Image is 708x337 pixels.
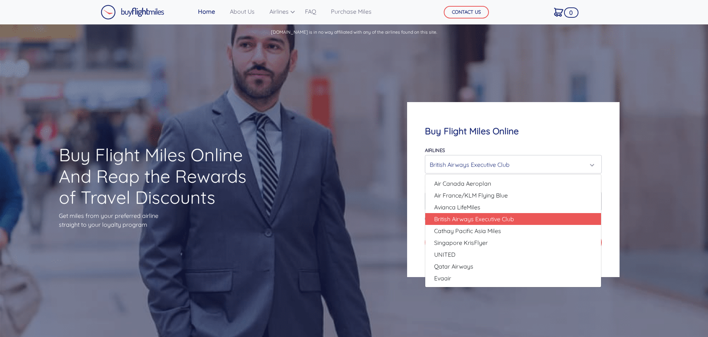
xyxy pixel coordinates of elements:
[444,6,489,18] button: CONTACT US
[425,126,601,137] h4: Buy Flight Miles Online
[266,4,293,19] a: Airlines
[328,4,375,19] a: Purchase Miles
[434,238,488,247] span: Singapore KrisFlyer
[430,158,592,172] div: British Airways Executive Club
[554,8,563,17] img: Cart
[425,155,601,173] button: British Airways Executive Club
[564,7,578,18] span: 0
[434,179,491,188] span: Air Canada Aeroplan
[59,144,259,208] h1: Buy Flight Miles Online And Reap the Rewards of Travel Discounts
[434,226,501,235] span: Cathay Pacific Asia Miles
[425,147,445,153] label: Airlines
[434,274,451,283] span: Evaair
[434,250,456,259] span: UNITED
[227,4,258,19] a: About Us
[195,4,218,19] a: Home
[434,191,508,200] span: Air France/KLM Flying Blue
[59,211,259,229] p: Get miles from your preferred airline straight to your loyalty program
[302,4,319,19] a: FAQ
[434,203,480,212] span: Avianca LifeMiles
[434,262,473,271] span: Qatar Airways
[101,3,164,21] a: Buy Flight Miles Logo
[434,215,514,223] span: British Airways Executive Club
[101,5,164,20] img: Buy Flight Miles Logo
[551,4,566,20] a: 0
